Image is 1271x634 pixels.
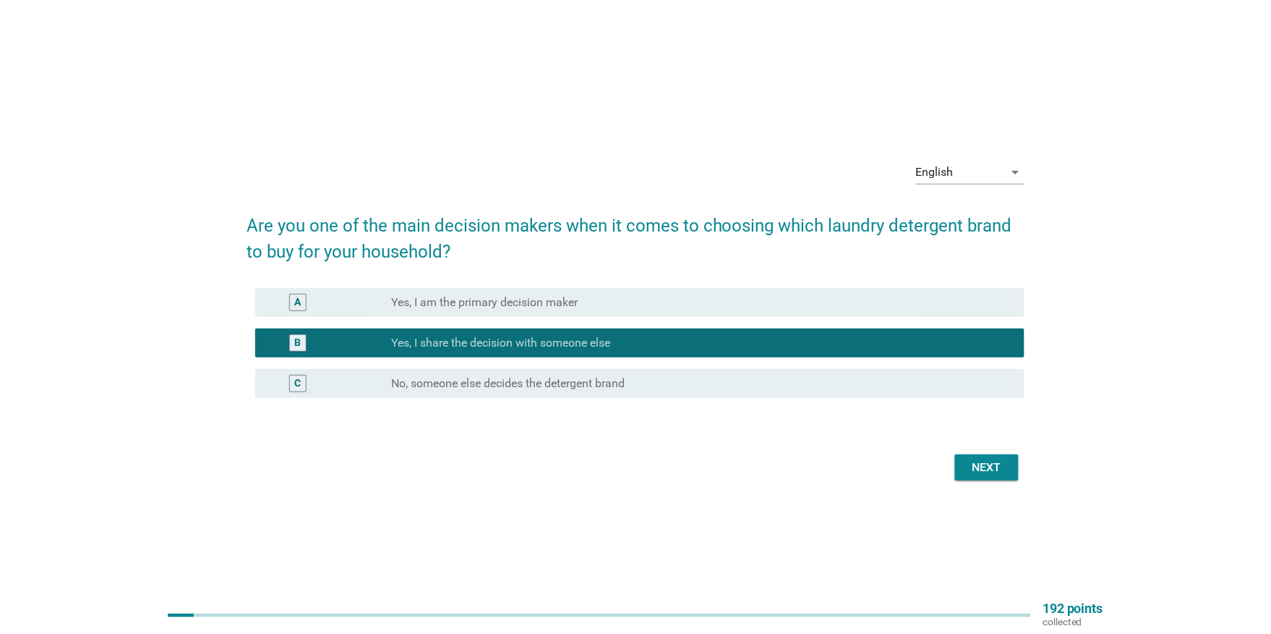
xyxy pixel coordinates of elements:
[391,336,610,350] label: Yes, I share the decision with someone else
[1043,615,1103,628] p: collected
[295,376,301,392] div: C
[391,376,625,391] label: No, someone else decides the detergent brand
[247,198,1024,265] h2: Are you one of the main decision makers when it comes to choosing which laundry detergent brand t...
[1043,602,1103,615] p: 192 points
[391,295,578,310] label: Yes, I am the primary decision maker
[967,459,1007,476] div: Next
[295,336,301,351] div: B
[295,295,301,310] div: A
[1007,164,1024,181] i: arrow_drop_down
[916,166,954,179] div: English
[955,455,1019,481] button: Next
